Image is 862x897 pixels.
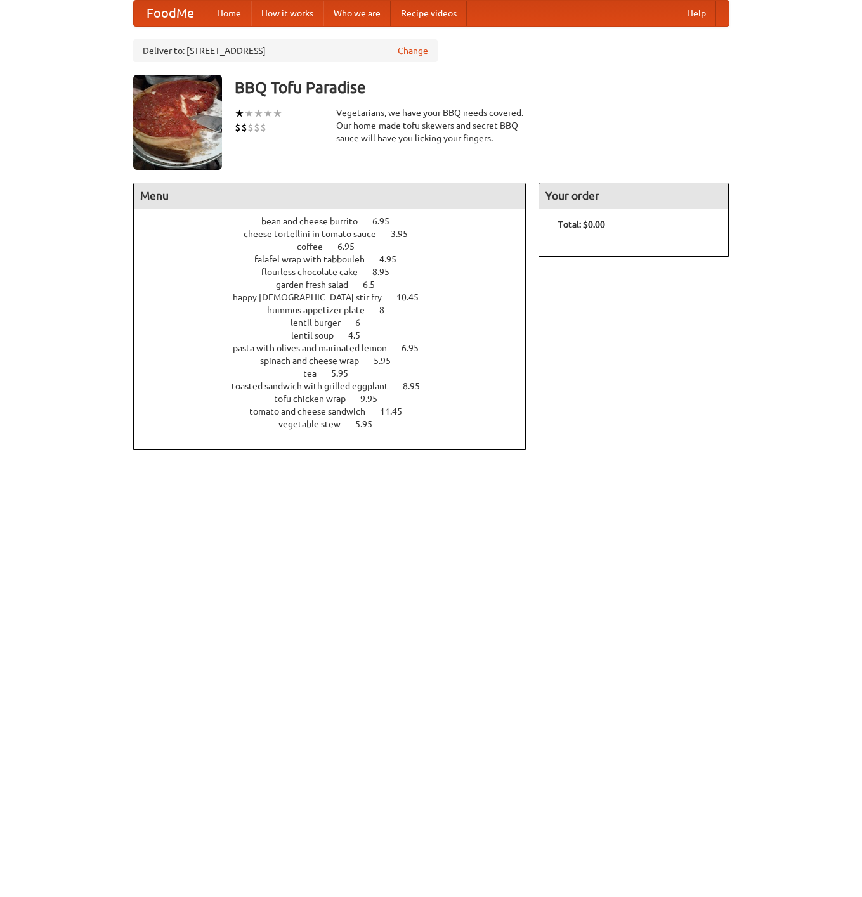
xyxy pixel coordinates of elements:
[244,229,389,239] span: cheese tortellini in tomato sauce
[235,120,241,134] li: $
[337,242,367,252] span: 6.95
[254,106,263,120] li: ★
[244,106,254,120] li: ★
[336,106,526,145] div: Vegetarians, we have your BBQ needs covered. Our home-made tofu skewers and secret BBQ sauce will...
[233,343,442,353] a: pasta with olives and marinated lemon 6.95
[254,254,420,264] a: falafel wrap with tabbouleh 4.95
[261,216,370,226] span: bean and cheese burrito
[233,292,395,302] span: happy [DEMOGRAPHIC_DATA] stir fry
[391,1,467,26] a: Recipe videos
[291,318,384,328] a: lentil burger 6
[380,406,415,416] span: 11.45
[235,106,244,120] li: ★
[251,1,323,26] a: How it works
[303,368,372,378] a: tea 5.95
[297,242,378,252] a: coffee 6.95
[273,106,282,120] li: ★
[374,356,403,366] span: 5.95
[355,318,373,328] span: 6
[379,254,409,264] span: 4.95
[297,242,336,252] span: coffee
[276,280,361,290] span: garden fresh salad
[276,280,398,290] a: garden fresh salad 6.5
[261,267,370,277] span: flourless chocolate cake
[398,44,428,57] a: Change
[355,419,385,429] span: 5.95
[249,406,378,416] span: tomato and cheese sandwich
[403,381,433,391] span: 8.95
[274,394,401,404] a: tofu chicken wrap 9.95
[278,419,353,429] span: vegetable stew
[244,229,431,239] a: cheese tortellini in tomato sauce 3.95
[372,216,402,226] span: 6.95
[263,106,273,120] li: ★
[235,75,729,100] h3: BBQ Tofu Paradise
[323,1,391,26] a: Who we are
[207,1,251,26] a: Home
[247,120,254,134] li: $
[348,330,373,340] span: 4.5
[254,120,260,134] li: $
[379,305,397,315] span: 8
[396,292,431,302] span: 10.45
[539,183,728,209] h4: Your order
[267,305,377,315] span: hummus appetizer plate
[254,254,377,264] span: falafel wrap with tabbouleh
[677,1,716,26] a: Help
[331,368,361,378] span: 5.95
[267,305,408,315] a: hummus appetizer plate 8
[233,343,400,353] span: pasta with olives and marinated lemon
[291,330,384,340] a: lentil soup 4.5
[261,216,413,226] a: bean and cheese burrito 6.95
[303,368,329,378] span: tea
[391,229,421,239] span: 3.95
[232,381,443,391] a: toasted sandwich with grilled eggplant 8.95
[291,330,346,340] span: lentil soup
[372,267,402,277] span: 8.95
[134,183,526,209] h4: Menu
[134,1,207,26] a: FoodMe
[133,39,438,62] div: Deliver to: [STREET_ADDRESS]
[274,394,358,404] span: tofu chicken wrap
[558,219,605,229] b: Total: $0.00
[278,419,396,429] a: vegetable stew 5.95
[260,120,266,134] li: $
[360,394,390,404] span: 9.95
[260,356,372,366] span: spinach and cheese wrap
[232,381,401,391] span: toasted sandwich with grilled eggplant
[249,406,426,416] a: tomato and cheese sandwich 11.45
[260,356,414,366] a: spinach and cheese wrap 5.95
[241,120,247,134] li: $
[233,292,442,302] a: happy [DEMOGRAPHIC_DATA] stir fry 10.45
[133,75,222,170] img: angular.jpg
[363,280,388,290] span: 6.5
[261,267,413,277] a: flourless chocolate cake 8.95
[291,318,353,328] span: lentil burger
[402,343,431,353] span: 6.95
